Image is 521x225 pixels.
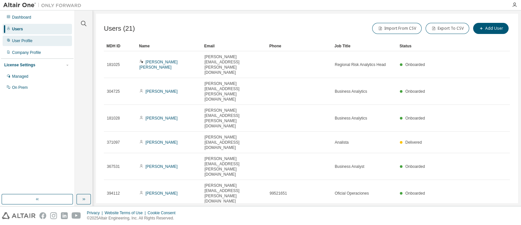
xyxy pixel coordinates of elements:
[405,140,422,145] span: Delivered
[12,26,23,32] div: Users
[12,50,41,55] div: Company Profile
[72,212,81,219] img: youtube.svg
[335,62,386,67] span: Regional Risk Analytics Head
[12,74,28,79] div: Managed
[335,191,369,196] span: Oficial Operaciones
[473,23,509,34] button: Add User
[335,140,349,145] span: Analista
[107,191,120,196] span: 394112
[372,23,422,34] button: Import From CSV
[107,164,120,169] span: 367531
[335,89,367,94] span: Business Analytics
[335,164,364,169] span: Business Analyst
[146,89,178,94] a: [PERSON_NAME]
[204,135,264,150] span: [PERSON_NAME][EMAIL_ADDRESS][DOMAIN_NAME]
[39,212,46,219] img: facebook.svg
[146,164,178,169] a: [PERSON_NAME]
[204,156,264,177] span: [PERSON_NAME][EMAIL_ADDRESS][PERSON_NAME][DOMAIN_NAME]
[405,164,425,169] span: Onboarded
[104,25,135,32] span: Users (21)
[139,60,177,70] a: [PERSON_NAME] [PERSON_NAME]
[12,15,31,20] div: Dashboard
[269,41,329,51] div: Phone
[405,191,425,196] span: Onboarded
[4,62,35,68] div: License Settings
[139,41,199,51] div: Name
[204,183,264,204] span: [PERSON_NAME][EMAIL_ADDRESS][PERSON_NAME][DOMAIN_NAME]
[107,89,120,94] span: 304725
[204,41,264,51] div: Email
[148,210,179,216] div: Cookie Consent
[61,212,68,219] img: linkedin.svg
[3,2,85,8] img: Altair One
[334,41,394,51] div: Job Title
[12,85,28,90] div: On Prem
[146,191,178,196] a: [PERSON_NAME]
[105,210,148,216] div: Website Terms of Use
[107,62,120,67] span: 181025
[204,81,264,102] span: [PERSON_NAME][EMAIL_ADDRESS][PERSON_NAME][DOMAIN_NAME]
[405,62,425,67] span: Onboarded
[400,41,473,51] div: Status
[335,116,367,121] span: Business Analytics
[270,191,287,196] span: 99521651
[107,140,120,145] span: 371097
[12,38,33,43] div: User Profile
[146,140,178,145] a: [PERSON_NAME]
[50,212,57,219] img: instagram.svg
[106,41,134,51] div: MDH ID
[204,108,264,129] span: [PERSON_NAME][EMAIL_ADDRESS][PERSON_NAME][DOMAIN_NAME]
[204,54,264,75] span: [PERSON_NAME][EMAIL_ADDRESS][PERSON_NAME][DOMAIN_NAME]
[146,116,178,121] a: [PERSON_NAME]
[405,116,425,121] span: Onboarded
[405,89,425,94] span: Onboarded
[87,216,179,221] p: © 2025 Altair Engineering, Inc. All Rights Reserved.
[107,116,120,121] span: 181028
[87,210,105,216] div: Privacy
[426,23,469,34] button: Export To CSV
[2,212,35,219] img: altair_logo.svg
